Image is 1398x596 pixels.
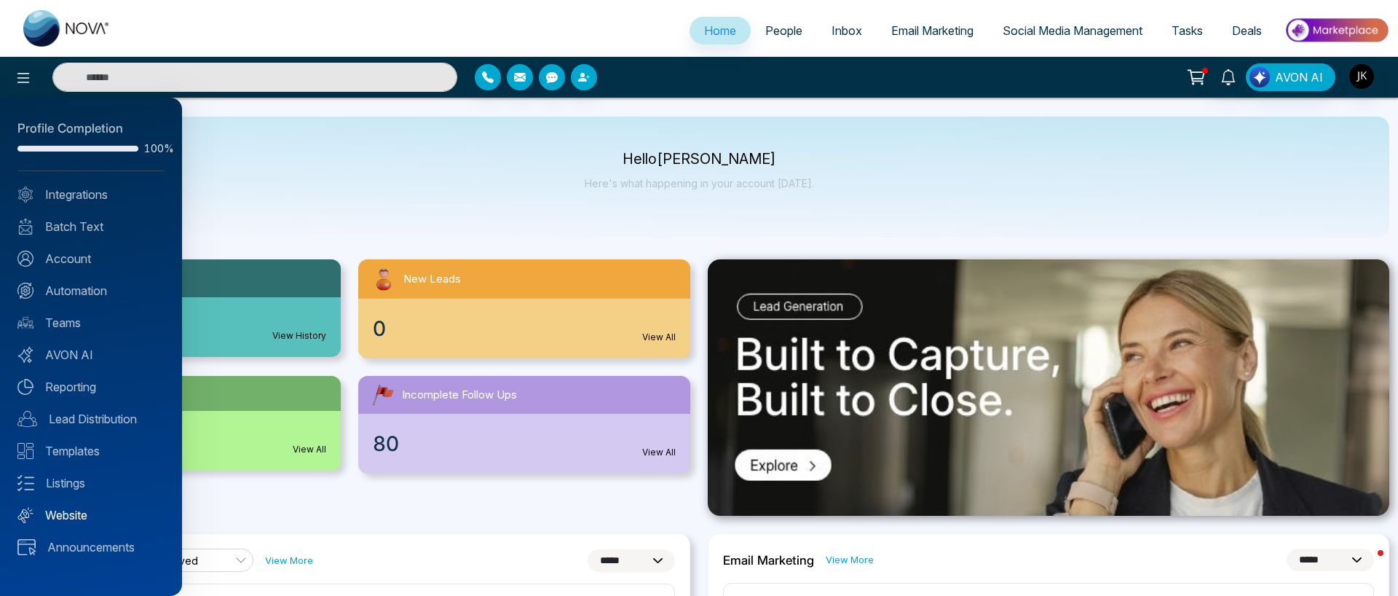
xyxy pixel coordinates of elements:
a: AVON AI [17,346,165,364]
img: Listings.svg [17,475,34,491]
a: Account [17,250,165,267]
img: Website.svg [17,507,33,523]
img: Automation.svg [17,283,33,299]
img: Account.svg [17,251,33,267]
img: Templates.svg [17,443,33,459]
img: Lead-dist.svg [17,411,37,427]
img: team.svg [17,315,33,331]
img: Integrated.svg [17,187,33,203]
a: Teams [17,314,165,332]
a: Website [17,506,165,524]
a: Reporting [17,378,165,396]
img: Avon-AI.svg [17,347,33,363]
img: Reporting.svg [17,379,33,395]
iframe: Intercom live chat [1348,546,1383,581]
span: 100% [144,144,165,154]
a: Templates [17,442,165,460]
a: Lead Distribution [17,410,165,428]
a: Batch Text [17,218,165,235]
img: announcements.svg [17,539,36,555]
a: Integrations [17,186,165,203]
a: Announcements [17,538,165,556]
img: batch_text_white.png [17,219,33,235]
a: Listings [17,474,165,492]
a: Automation [17,282,165,299]
div: Profile Completion [17,119,165,138]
